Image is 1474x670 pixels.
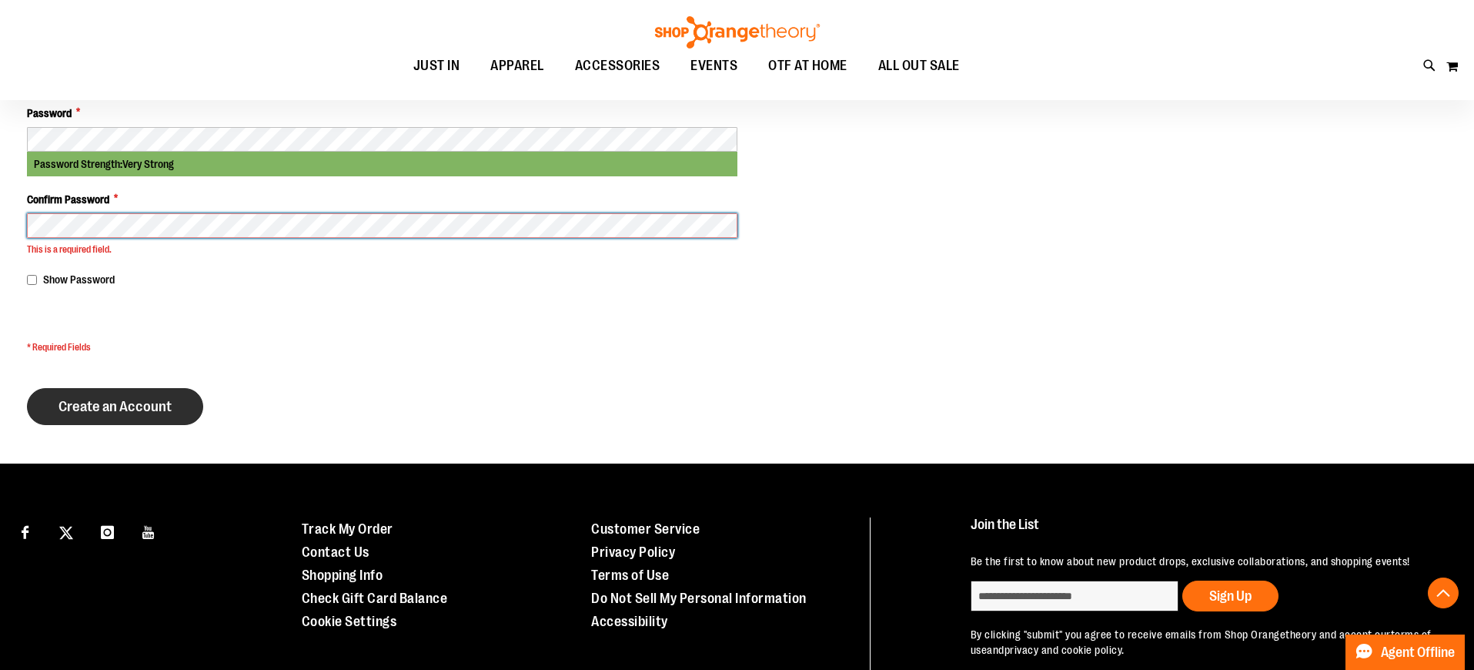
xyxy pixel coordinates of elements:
span: * Required Fields [27,341,737,354]
span: Very Strong [122,158,174,170]
span: Show Password [43,273,115,286]
a: Accessibility [591,614,668,629]
span: Confirm Password [27,192,109,207]
span: Create an Account [58,398,172,415]
a: Privacy Policy [591,544,675,560]
a: Visit our Youtube page [135,518,162,544]
button: Sign Up [1182,581,1278,611]
a: Contact Us [302,544,369,560]
img: Twitter [59,526,73,540]
a: Shopping Info [302,568,383,583]
button: Back To Top [1428,578,1459,608]
span: Sign Up [1209,588,1252,604]
button: Create an Account [27,388,203,425]
span: Password [27,106,72,121]
span: ALL OUT SALE [878,49,960,83]
div: Password Strength: [27,152,737,176]
span: Agent Offline [1381,645,1455,660]
button: Agent Offline [1345,635,1465,670]
div: This is a required field. [27,243,737,256]
a: Terms of Use [591,568,669,583]
span: EVENTS [690,49,737,83]
span: JUST IN [413,49,460,83]
a: Customer Service [591,521,700,537]
span: OTF AT HOME [768,49,847,83]
a: privacy and cookie policy. [1004,644,1125,656]
a: Check Gift Card Balance [302,591,448,606]
p: Be the first to know about new product drops, exclusive collaborations, and shopping events! [971,554,1439,569]
img: Shop Orangetheory [653,16,822,49]
span: ACCESSORIES [575,49,660,83]
h4: Join the List [971,518,1439,546]
input: enter email [971,581,1178,611]
a: Cookie Settings [302,614,397,629]
a: Visit our Facebook page [12,518,38,544]
span: APPAREL [490,49,544,83]
a: Track My Order [302,521,393,537]
p: By clicking "submit" you agree to receive emails from Shop Orangetheory and accept our and [971,627,1439,658]
a: Visit our X page [53,518,80,544]
a: Do Not Sell My Personal Information [591,591,807,606]
a: Visit our Instagram page [94,518,121,544]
